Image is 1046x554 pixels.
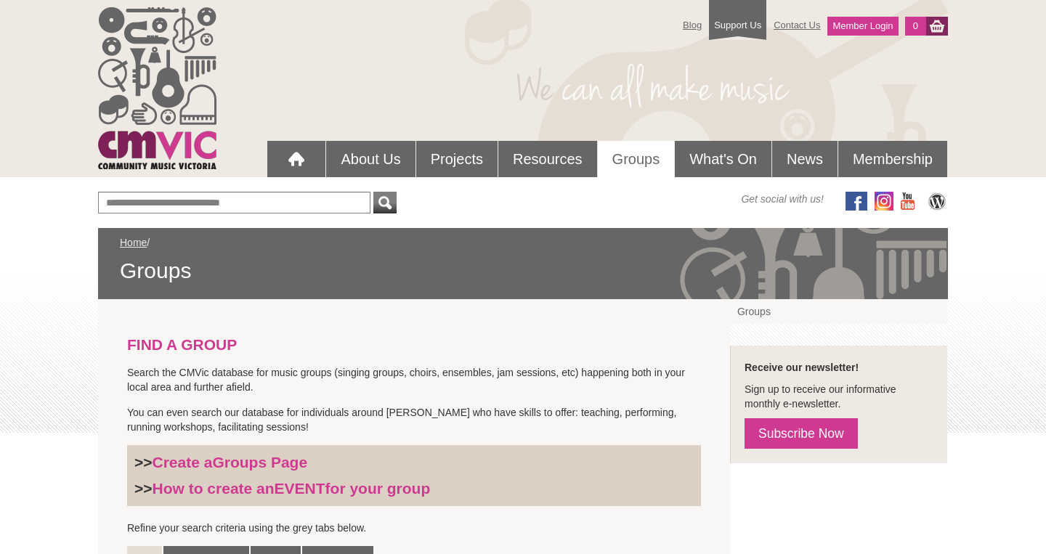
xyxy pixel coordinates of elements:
[275,480,325,497] strong: EVENT
[766,12,827,38] a: Contact Us
[926,192,948,211] img: CMVic Blog
[875,192,893,211] img: icon-instagram.png
[498,141,597,177] a: Resources
[730,299,947,324] a: Groups
[134,479,694,498] h3: >>
[127,405,701,434] p: You can even search our database for individuals around [PERSON_NAME] who have skills to offer: t...
[134,453,694,472] h3: >>
[905,17,926,36] a: 0
[153,480,431,497] a: How to create anEVENTfor your group
[127,365,701,394] p: Search the CMVic database for music groups (singing groups, choirs, ensembles, jam sessions, etc)...
[326,141,415,177] a: About Us
[98,7,216,169] img: cmvic_logo.png
[153,454,308,471] a: Create aGroups Page
[120,257,926,285] span: Groups
[745,418,858,449] a: Subscribe Now
[127,521,701,535] p: Refine your search criteria using the grey tabs below.
[741,192,824,206] span: Get social with us!
[838,141,947,177] a: Membership
[598,141,675,177] a: Groups
[745,362,859,373] strong: Receive our newsletter!
[676,12,709,38] a: Blog
[745,382,933,411] p: Sign up to receive our informative monthly e-newsletter.
[212,454,307,471] strong: Groups Page
[675,141,771,177] a: What's On
[127,336,237,353] strong: FIND A GROUP
[120,235,926,285] div: /
[416,141,498,177] a: Projects
[772,141,838,177] a: News
[827,17,898,36] a: Member Login
[120,237,147,248] a: Home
